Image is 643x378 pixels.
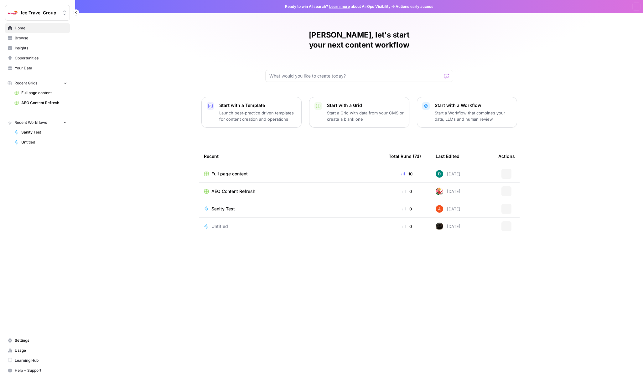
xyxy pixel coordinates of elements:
a: AEO Content Refresh [12,98,70,108]
p: Start a Workflow that combines your data, LLMs and human review [435,110,512,122]
a: Settings [5,335,70,345]
span: Recent Workflows [14,120,47,125]
span: Ice Travel Group [21,10,59,16]
div: 0 [389,188,426,194]
div: Recent [204,148,379,165]
button: Workspace: Ice Travel Group [5,5,70,21]
span: Actions early access [396,4,433,9]
button: Recent Grids [5,78,70,88]
p: Launch best-practice driven templates for content creation and operations [219,110,296,122]
span: Opportunities [15,55,67,61]
span: Learning Hub [15,358,67,363]
a: Insights [5,43,70,53]
button: Start with a WorkflowStart a Workflow that combines your data, LLMs and human review [417,97,517,128]
div: 0 [389,223,426,229]
span: Settings [15,338,67,343]
span: AEO Content Refresh [21,100,67,106]
span: Untitled [211,223,228,229]
span: Usage [15,348,67,353]
a: Home [5,23,70,33]
span: Home [15,25,67,31]
a: Full page content [204,171,379,177]
input: What would you like to create today? [269,73,442,79]
a: Untitled [204,223,379,229]
span: Full page content [211,171,248,177]
a: Sanity Test [204,206,379,212]
button: Recent Workflows [5,118,70,127]
button: Help + Support [5,365,70,375]
img: wmntlqbaclq71l1dpczb36p244es [436,170,443,178]
a: Full page content [12,88,70,98]
h1: [PERSON_NAME], let's start your next content workflow [265,30,453,50]
span: AEO Content Refresh [211,188,255,194]
a: Browse [5,33,70,43]
span: Full page content [21,90,67,96]
span: Sanity Test [211,206,235,212]
p: Start with a Workflow [435,102,512,108]
div: [DATE] [436,188,460,195]
div: 0 [389,206,426,212]
img: a7wp29i4q9fg250eipuu1edzbiqn [436,223,443,230]
img: bumscs0cojt2iwgacae5uv0980n9 [436,188,443,195]
span: Help + Support [15,368,67,373]
a: Learn more [329,4,350,9]
div: 10 [389,171,426,177]
div: [DATE] [436,170,460,178]
a: Learning Hub [5,355,70,365]
span: Recent Grids [14,80,37,86]
p: Start with a Template [219,102,296,108]
div: [DATE] [436,223,460,230]
p: Start with a Grid [327,102,404,108]
a: Usage [5,345,70,355]
span: Insights [15,45,67,51]
span: Ready to win AI search? about AirOps Visibility [285,4,391,9]
a: AEO Content Refresh [204,188,379,194]
span: Untitled [21,139,67,145]
div: Last Edited [436,148,459,165]
div: Total Runs (7d) [389,148,421,165]
span: Your Data [15,65,67,71]
button: Start with a GridStart a Grid with data from your CMS or create a blank one [309,97,409,128]
span: Browse [15,35,67,41]
div: [DATE] [436,205,460,213]
a: Untitled [12,137,70,147]
a: Your Data [5,63,70,73]
a: Sanity Test [12,127,70,137]
img: Ice Travel Group Logo [7,7,18,18]
p: Start a Grid with data from your CMS or create a blank one [327,110,404,122]
div: Actions [498,148,515,165]
span: Sanity Test [21,129,67,135]
img: cje7zb9ux0f2nqyv5qqgv3u0jxek [436,205,443,213]
a: Opportunities [5,53,70,63]
button: Start with a TemplateLaunch best-practice driven templates for content creation and operations [201,97,302,128]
